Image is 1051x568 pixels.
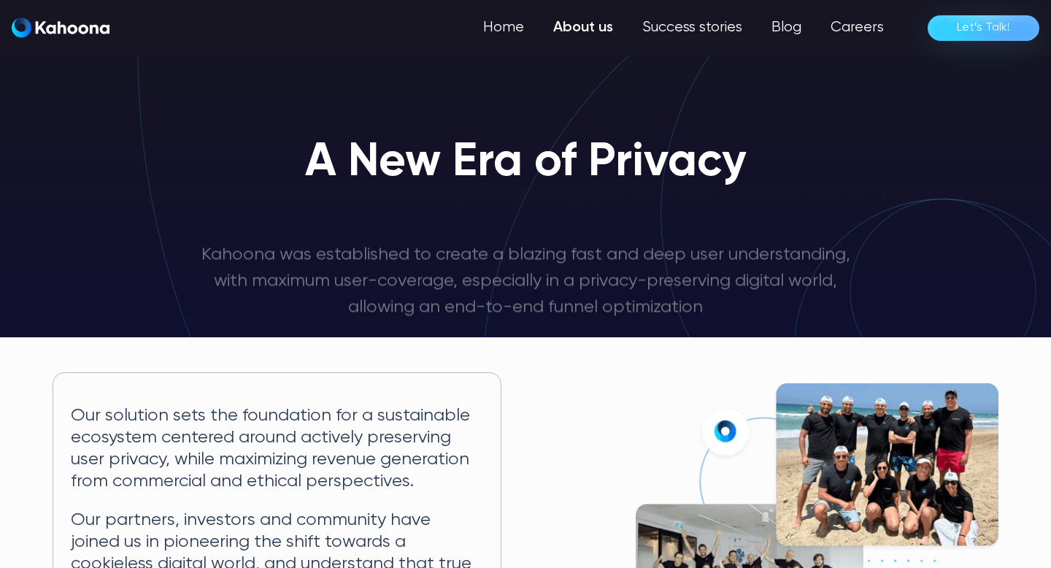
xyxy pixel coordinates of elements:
[928,15,1039,41] a: Let’s Talk!
[12,18,109,38] img: Kahoona logo white
[816,13,898,42] a: Careers
[539,13,628,42] a: About us
[305,137,747,188] h1: A New Era of Privacy
[469,13,539,42] a: Home
[628,13,757,42] a: Success stories
[199,242,852,321] p: Kahoona was established to create a blazing fast and deep user understanding, with maximum user-c...
[12,18,109,39] a: home
[957,16,1010,39] div: Let’s Talk!
[757,13,816,42] a: Blog
[71,405,483,492] p: Our solution sets the foundation for a sustainable ecosystem centered around actively preserving ...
